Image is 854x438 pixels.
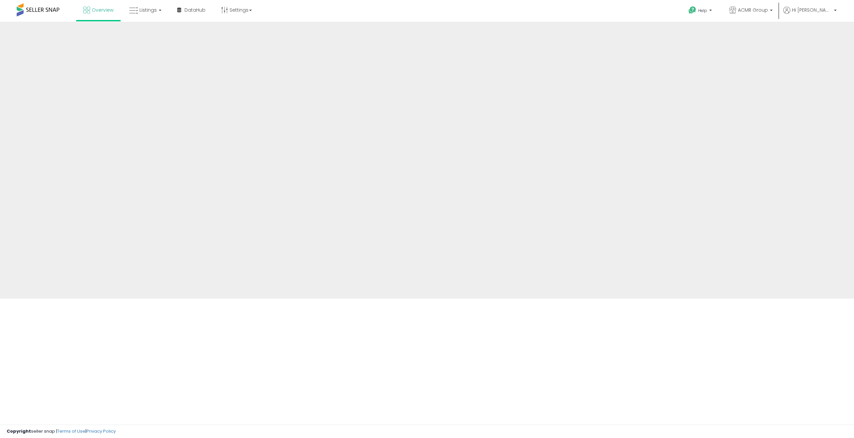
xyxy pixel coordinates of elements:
[92,7,113,13] span: Overview
[683,1,719,22] a: Help
[139,7,157,13] span: Listings
[783,7,837,22] a: Hi [PERSON_NAME]
[184,7,205,13] span: DataHub
[698,8,707,13] span: Help
[738,7,768,13] span: ACMR Group
[688,6,697,14] i: Get Help
[792,7,832,13] span: Hi [PERSON_NAME]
